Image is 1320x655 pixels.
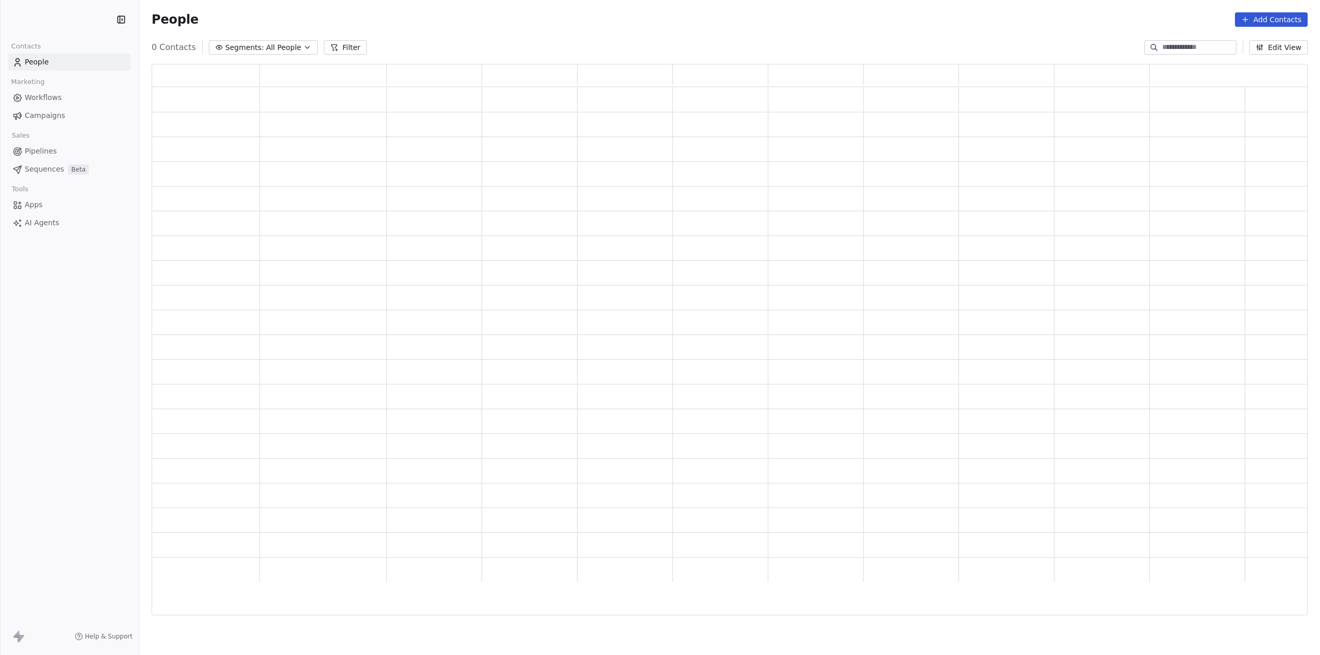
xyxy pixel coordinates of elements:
a: AI Agents [8,214,130,231]
a: Help & Support [75,632,133,641]
button: Edit View [1249,40,1308,55]
span: Workflows [25,92,62,103]
span: AI Agents [25,217,59,228]
span: Marketing [7,74,49,90]
span: Tools [7,181,32,197]
span: Help & Support [85,632,133,641]
span: Apps [25,199,43,210]
span: Contacts [7,39,45,54]
span: Sales [7,128,34,143]
a: Apps [8,196,130,213]
a: Pipelines [8,143,130,160]
a: SequencesBeta [8,161,130,178]
span: Beta [68,164,89,175]
span: Sequences [25,164,64,175]
span: Pipelines [25,146,57,157]
span: People [152,12,199,27]
a: People [8,54,130,71]
span: All People [266,42,301,53]
span: Campaigns [25,110,65,121]
span: People [25,57,49,68]
button: Add Contacts [1235,12,1308,27]
span: Segments: [225,42,264,53]
span: 0 Contacts [152,41,196,54]
button: Filter [324,40,367,55]
a: Workflows [8,89,130,106]
div: grid [152,87,1308,616]
a: Campaigns [8,107,130,124]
